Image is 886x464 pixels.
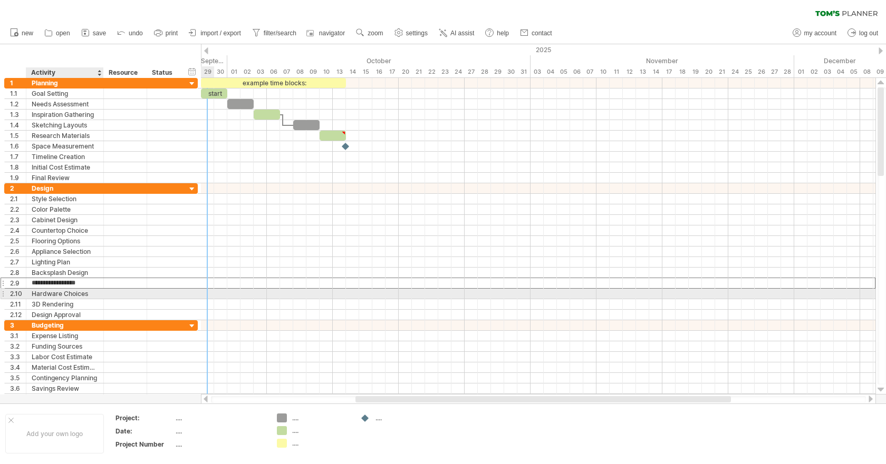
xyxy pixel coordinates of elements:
[412,66,425,77] div: Tuesday, 21 October 2025
[333,66,346,77] div: Monday, 13 October 2025
[438,66,451,77] div: Thursday, 23 October 2025
[10,225,26,235] div: 2.4
[478,66,491,77] div: Tuesday, 28 October 2025
[491,66,504,77] div: Wednesday, 29 October 2025
[56,29,70,37] span: open
[10,141,26,151] div: 1.6
[176,440,264,449] div: ....
[10,99,26,109] div: 1.2
[386,66,399,77] div: Friday, 17 October 2025
[5,414,104,453] div: Add your own logo
[781,66,794,77] div: Friday, 28 November 2025
[32,225,98,235] div: Countertop Choice
[280,66,293,77] div: Tuesday, 7 October 2025
[406,29,428,37] span: settings
[240,66,254,77] div: Thursday, 2 October 2025
[293,66,306,77] div: Wednesday, 8 October 2025
[649,66,662,77] div: Friday, 14 November 2025
[425,66,438,77] div: Wednesday, 22 October 2025
[10,299,26,309] div: 2.11
[292,439,350,448] div: ....
[93,29,106,37] span: save
[10,215,26,225] div: 2.3
[689,66,702,77] div: Wednesday, 19 November 2025
[834,66,847,77] div: Thursday, 4 December 2025
[7,26,36,40] a: new
[32,131,98,141] div: Research Materials
[10,394,26,404] div: 3.7
[570,66,583,77] div: Thursday, 6 November 2025
[32,110,98,120] div: Inspiration Gathering
[353,26,386,40] a: zoom
[10,352,26,362] div: 3.3
[368,29,383,37] span: zoom
[115,413,174,422] div: Project:
[32,383,98,393] div: Savings Review
[741,66,755,77] div: Tuesday, 25 November 2025
[32,268,98,278] div: Backsplash Design
[306,66,320,77] div: Thursday, 9 October 2025
[32,88,98,98] div: Goal Setting
[10,173,26,183] div: 1.9
[807,66,821,77] div: Tuesday, 2 December 2025
[10,341,26,351] div: 3.2
[532,29,552,37] span: contact
[859,29,878,37] span: log out
[755,66,768,77] div: Wednesday, 26 November 2025
[845,26,881,40] a: log out
[10,194,26,204] div: 2.1
[32,341,98,351] div: Funding Sources
[10,268,26,278] div: 2.8
[715,66,728,77] div: Friday, 21 November 2025
[292,426,350,435] div: ....
[662,66,676,77] div: Monday, 17 November 2025
[151,26,181,40] a: print
[10,204,26,214] div: 2.2
[32,362,98,372] div: Material Cost Estimate
[109,67,141,78] div: Resource
[166,29,178,37] span: print
[636,66,649,77] div: Thursday, 13 November 2025
[860,66,873,77] div: Monday, 8 December 2025
[32,373,98,383] div: Contingency Planning
[10,78,26,88] div: 1
[32,352,98,362] div: Labor Cost Estimate
[267,66,280,77] div: Monday, 6 October 2025
[10,131,26,141] div: 1.5
[504,66,517,77] div: Thursday, 30 October 2025
[254,66,267,77] div: Friday, 3 October 2025
[531,55,794,66] div: November 2025
[32,78,98,88] div: Planning
[10,331,26,341] div: 3.1
[186,26,244,40] a: import / export
[32,141,98,151] div: Space Measurement
[10,278,26,288] div: 2.9
[10,310,26,320] div: 2.12
[32,246,98,256] div: Appliance Selection
[10,120,26,130] div: 1.4
[176,413,264,422] div: ....
[436,26,477,40] a: AI assist
[610,66,623,77] div: Tuesday, 11 November 2025
[804,29,836,37] span: my account
[531,66,544,77] div: Monday, 3 November 2025
[450,29,474,37] span: AI assist
[32,299,98,309] div: 3D Rendering
[22,29,33,37] span: new
[399,66,412,77] div: Monday, 20 October 2025
[10,236,26,246] div: 2.5
[676,66,689,77] div: Tuesday, 18 November 2025
[319,29,345,37] span: navigator
[32,99,98,109] div: Needs Assessment
[214,66,227,77] div: Tuesday, 30 September 2025
[32,331,98,341] div: Expense Listing
[728,66,741,77] div: Monday, 24 November 2025
[227,66,240,77] div: Wednesday, 1 October 2025
[557,66,570,77] div: Wednesday, 5 November 2025
[821,66,834,77] div: Wednesday, 3 December 2025
[10,110,26,120] div: 1.3
[200,29,241,37] span: import / export
[152,67,175,78] div: Status
[32,236,98,246] div: Flooring Options
[79,26,109,40] a: save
